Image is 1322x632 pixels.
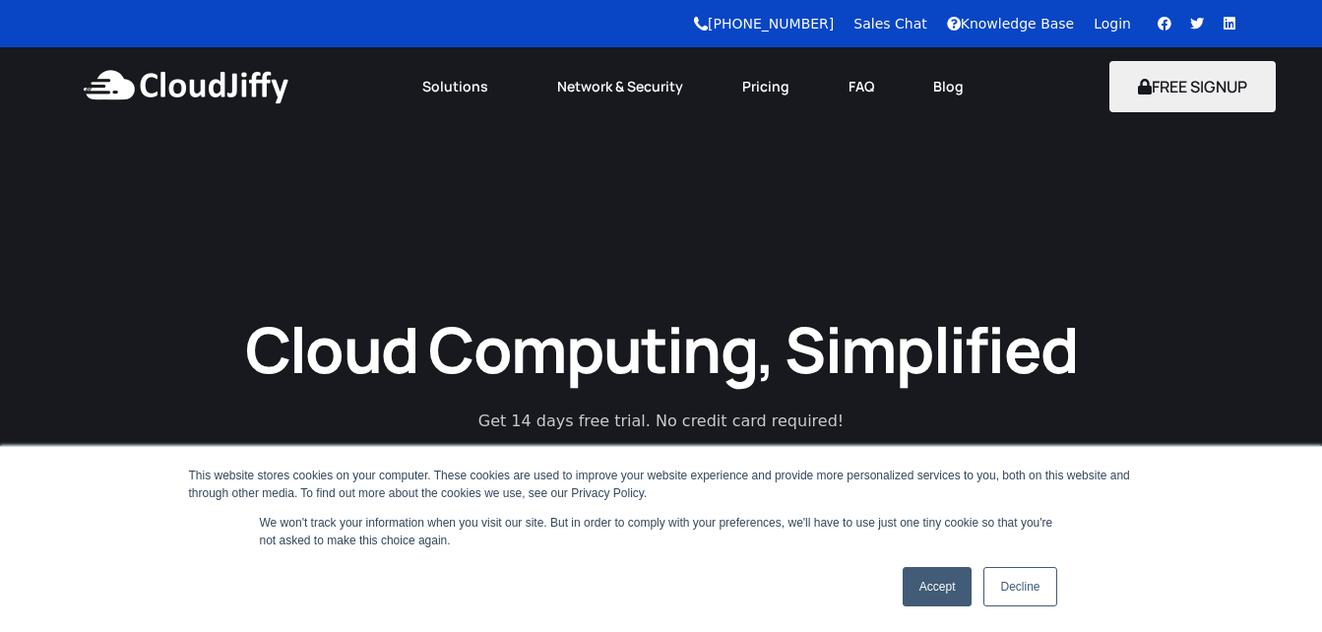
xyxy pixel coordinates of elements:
h1: Cloud Computing, Simplified [219,308,1104,390]
a: Decline [983,567,1056,606]
p: We won't track your information when you visit our site. But in order to comply with your prefere... [260,514,1063,549]
div: This website stores cookies on your computer. These cookies are used to improve your website expe... [189,467,1134,502]
a: Knowledge Base [947,16,1075,32]
p: Get 14 days free trial. No credit card required! [391,410,932,433]
a: Network & Security [528,65,713,108]
a: Accept [903,567,973,606]
button: FREE SIGNUP [1109,61,1276,112]
a: FAQ [819,65,904,108]
a: Blog [904,65,993,108]
a: [PHONE_NUMBER] [694,16,834,32]
a: FREE SIGNUP [1109,76,1276,97]
a: Login [1094,16,1131,32]
a: Solutions [393,65,528,108]
a: Sales Chat [853,16,926,32]
a: Pricing [713,65,819,108]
